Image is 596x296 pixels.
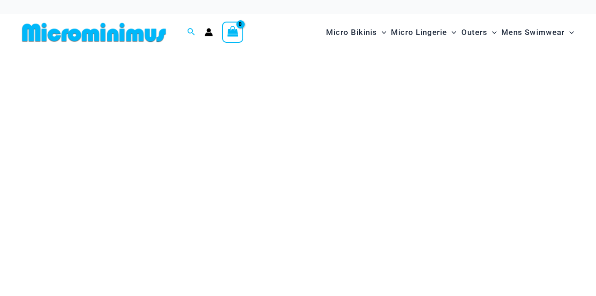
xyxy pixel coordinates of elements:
[459,18,499,46] a: OutersMenu ToggleMenu Toggle
[391,21,447,44] span: Micro Lingerie
[501,21,565,44] span: Mens Swimwear
[322,17,578,48] nav: Site Navigation
[187,27,195,38] a: Search icon link
[565,21,574,44] span: Menu Toggle
[324,18,389,46] a: Micro BikinisMenu ToggleMenu Toggle
[389,18,458,46] a: Micro LingerieMenu ToggleMenu Toggle
[18,22,170,43] img: MM SHOP LOGO FLAT
[499,18,576,46] a: Mens SwimwearMenu ToggleMenu Toggle
[377,21,386,44] span: Menu Toggle
[447,21,456,44] span: Menu Toggle
[205,28,213,36] a: Account icon link
[461,21,487,44] span: Outers
[487,21,497,44] span: Menu Toggle
[326,21,377,44] span: Micro Bikinis
[222,22,243,43] a: View Shopping Cart, empty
